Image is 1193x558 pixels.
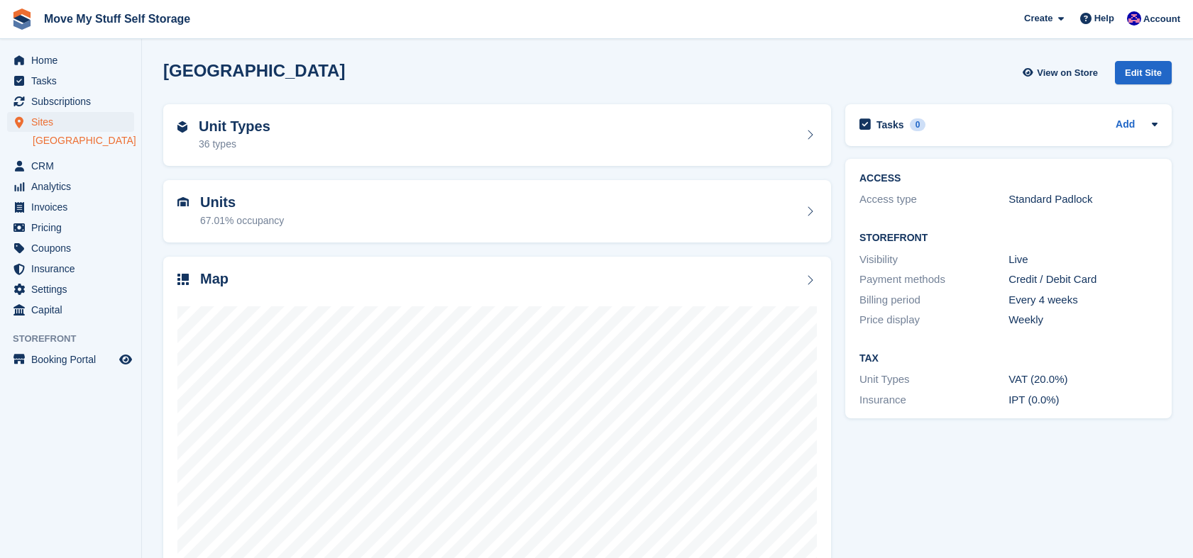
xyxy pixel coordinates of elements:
[200,194,284,211] h2: Units
[31,156,116,176] span: CRM
[7,300,134,320] a: menu
[7,350,134,369] a: menu
[1127,11,1141,26] img: Jade Whetnall
[1115,61,1172,84] div: Edit Site
[859,252,1008,268] div: Visibility
[1008,252,1158,268] div: Live
[31,91,116,111] span: Subscriptions
[1024,11,1052,26] span: Create
[200,213,284,228] div: 67.01% occupancy
[38,7,196,30] a: Move My Stuff Self Storage
[876,118,904,131] h2: Tasks
[7,197,134,217] a: menu
[117,351,134,368] a: Preview store
[1037,66,1098,80] span: View on Store
[13,332,141,346] span: Storefront
[859,272,1008,288] div: Payment methods
[7,112,134,132] a: menu
[163,104,831,167] a: Unit Types 36 types
[11,9,33,30] img: stora-icon-8386f47178a22dfd0bd8f6a31ec36ba5ce8667c1dd55bd0f319d3a0aa187defe.svg
[859,372,1008,388] div: Unit Types
[1008,272,1158,288] div: Credit / Debit Card
[31,50,116,70] span: Home
[859,173,1158,184] h2: ACCESS
[7,71,134,91] a: menu
[31,71,116,91] span: Tasks
[859,353,1158,364] h2: Tax
[31,350,116,369] span: Booking Portal
[31,259,116,279] span: Insurance
[859,191,1008,208] div: Access type
[31,218,116,238] span: Pricing
[31,279,116,299] span: Settings
[163,180,831,242] a: Units 67.01% occupancy
[1008,292,1158,308] div: Every 4 weeks
[163,61,345,80] h2: [GEOGRAPHIC_DATA]
[859,233,1158,244] h2: Storefront
[1008,191,1158,208] div: Standard Padlock
[910,118,926,131] div: 0
[7,91,134,111] a: menu
[177,274,189,285] img: map-icn-33ee37083ee616e46c38cad1a60f524a97daa1e2b2c8c0bc3eb3415660979fc1.svg
[1143,12,1180,26] span: Account
[7,279,134,299] a: menu
[7,238,134,258] a: menu
[859,312,1008,328] div: Price display
[1008,372,1158,388] div: VAT (20.0%)
[199,118,270,135] h2: Unit Types
[31,238,116,258] span: Coupons
[31,300,116,320] span: Capital
[859,292,1008,308] div: Billing period
[177,121,187,133] img: unit-type-icn-2b2737a686de81e16bb02015468b77c625bbabd49415b5ef34ead5e3b44a266d.svg
[7,177,134,196] a: menu
[1021,61,1104,84] a: View on Store
[1008,392,1158,408] div: IPT (0.0%)
[199,137,270,152] div: 36 types
[7,259,134,279] a: menu
[7,156,134,176] a: menu
[1008,312,1158,328] div: Weekly
[177,197,189,207] img: unit-icn-7be61d7bf1b0ce9d3e12c5938cc71ed9869f7b940bace4675aadf7bd6d80202e.svg
[1115,61,1172,90] a: Edit Site
[7,50,134,70] a: menu
[1116,117,1135,133] a: Add
[31,112,116,132] span: Sites
[31,197,116,217] span: Invoices
[1094,11,1114,26] span: Help
[859,392,1008,408] div: Insurance
[7,218,134,238] a: menu
[31,177,116,196] span: Analytics
[33,134,134,147] a: [GEOGRAPHIC_DATA]
[200,271,229,287] h2: Map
